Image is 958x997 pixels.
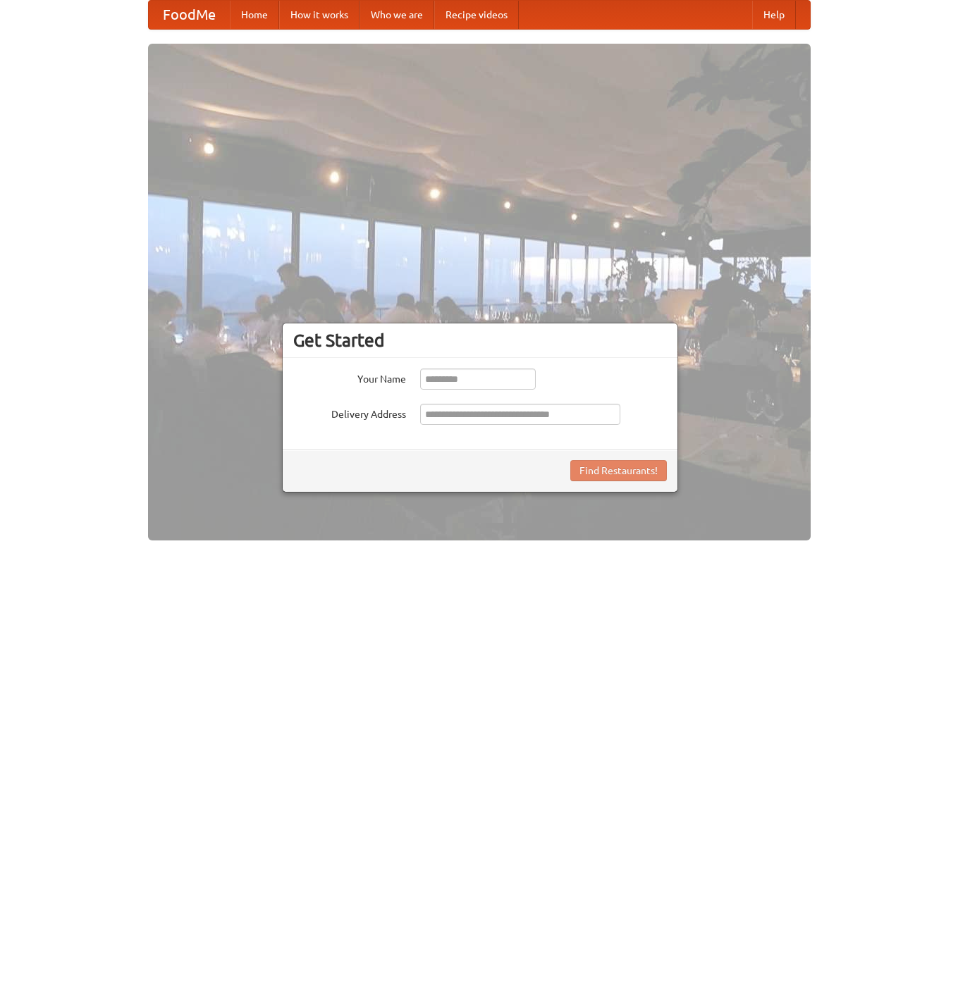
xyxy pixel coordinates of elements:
[570,460,667,481] button: Find Restaurants!
[752,1,796,29] a: Help
[149,1,230,29] a: FoodMe
[279,1,360,29] a: How it works
[293,330,667,351] h3: Get Started
[293,404,406,421] label: Delivery Address
[434,1,519,29] a: Recipe videos
[360,1,434,29] a: Who we are
[293,369,406,386] label: Your Name
[230,1,279,29] a: Home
